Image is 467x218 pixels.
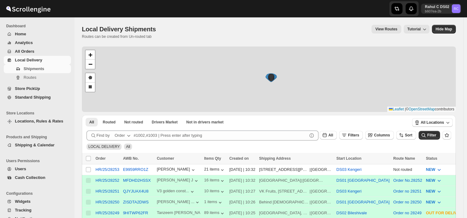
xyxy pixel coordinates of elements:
[259,177,301,184] div: [GEOGRAPHIC_DATA]
[336,189,362,194] button: DS03 Kengeri
[115,132,125,139] div: Order
[389,107,404,111] a: Leaflet
[204,199,223,206] button: 1 items
[421,4,461,14] button: User menu
[405,133,412,137] span: Sort
[259,156,291,161] span: Shipping Address
[15,208,31,212] span: Tracking
[267,75,276,82] img: Marker
[229,188,255,194] div: [DATE] | 10:27
[405,107,406,111] span: |
[412,118,453,127] button: All Locations
[89,120,94,125] span: All
[265,75,275,82] img: Marker
[393,200,421,204] button: Order no 28250
[6,24,71,29] span: Dashboard
[303,177,324,184] div: [GEOGRAPHIC_DATA]
[96,189,119,194] button: HR/25/28251
[24,66,44,71] span: Shipments
[15,167,26,171] span: Users
[82,26,156,33] span: Local Delivery Shipments
[421,120,444,125] span: All Locations
[4,206,71,215] button: Tracking
[86,82,95,92] a: Draw a rectangle
[426,200,435,204] span: NEW
[393,189,421,194] button: Order no 28251
[336,211,367,215] button: DS02 Bileshivale
[24,75,36,80] span: Routes
[86,50,95,60] a: Zoom in
[4,65,71,73] button: Shipments
[311,210,333,216] div: [GEOGRAPHIC_DATA]
[157,210,201,216] button: Tanzeem [PERSON_NAME]..
[393,178,422,183] button: Order No.28252
[396,131,416,140] button: Sort
[259,210,332,216] div: |
[426,156,438,161] span: Status
[157,189,189,193] div: V3 golden const...
[15,199,30,204] span: Widgets
[96,167,119,172] button: HR/25/28253
[111,131,136,140] button: Order
[427,133,436,137] span: Filter
[88,51,92,59] span: +
[339,131,363,140] button: Filters
[374,133,390,137] span: Columns
[404,25,429,33] button: Tutorial
[88,145,120,149] span: LOCAL DELIVERY
[266,74,275,81] img: Marker
[88,60,92,68] span: −
[336,200,389,204] button: DS01 [GEOGRAPHIC_DATA]
[103,120,115,125] span: Routed
[96,132,110,139] span: Find by
[229,177,255,184] div: [DATE] | 10:32
[96,211,119,215] button: HR/25/28249
[267,74,277,81] img: Marker
[432,25,456,33] button: Map action label
[259,188,332,194] div: |
[426,189,435,194] span: NEW
[229,167,255,173] div: [DATE] | 10:32
[267,74,276,81] img: Marker
[126,145,130,149] span: All
[186,120,224,125] span: Not in drivers market
[393,156,415,161] span: Route Name
[259,199,309,205] div: Behind [DEMOGRAPHIC_DATA][PERSON_NAME] [PERSON_NAME] BasavannaNagar bengaluru 560048
[259,167,309,173] div: [STREET_ADDRESS][PERSON_NAME]
[4,197,71,206] button: Widgets
[123,200,149,204] button: ZISDTA2DWS
[409,107,435,111] a: OpenStreetMap
[15,143,55,147] span: Shipping & Calendar
[426,211,465,215] span: OUT FOR DELIVERY
[365,131,394,140] button: Columns
[15,58,42,62] span: Local Delivery
[229,199,255,205] div: [DATE] | 10:26
[157,199,194,204] div: [PERSON_NAME] ...
[15,32,26,36] span: Home
[82,34,158,39] p: Routes can be created from Un-routed tab
[422,186,446,196] button: NEW
[259,210,309,216] div: [GEOGRAPHIC_DATA], Kaval Bairasandra
[229,156,249,161] span: Created on
[204,210,225,216] button: 89 items
[259,199,332,205] div: |
[204,189,225,195] button: 10 items
[266,73,276,80] img: Marker
[123,189,149,194] button: QJYJUAX4U8
[6,158,71,163] span: Users Permissions
[86,73,95,82] a: Draw a polygon
[157,178,199,184] button: [PERSON_NAME] J
[96,178,119,183] div: HR/25/28252
[6,191,71,196] span: Configurations
[266,74,276,81] img: Marker
[86,60,95,69] a: Zoom out
[15,119,63,123] span: Locations, Rules & Rates
[96,200,119,204] button: HR/25/28250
